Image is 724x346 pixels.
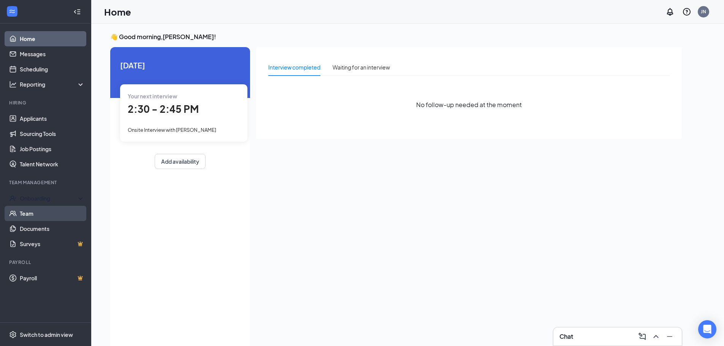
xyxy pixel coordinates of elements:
svg: Collapse [73,8,81,16]
a: SurveysCrown [20,236,85,251]
a: Sourcing Tools [20,126,85,141]
a: Documents [20,221,85,236]
svg: Minimize [665,332,674,341]
a: Talent Network [20,156,85,172]
a: Home [20,31,85,46]
a: Applicants [20,111,85,126]
svg: WorkstreamLogo [8,8,16,15]
button: ChevronUp [650,330,662,343]
div: Onboarding [20,194,78,202]
button: Minimize [664,330,676,343]
svg: Settings [9,331,17,338]
a: Job Postings [20,141,85,156]
div: Reporting [20,81,85,88]
div: Hiring [9,100,83,106]
div: Payroll [9,259,83,265]
span: Your next interview [128,93,177,100]
span: Onsite Interview with [PERSON_NAME] [128,127,216,133]
svg: Notifications [665,7,675,16]
div: Switch to admin view [20,331,73,338]
div: JN [701,8,706,15]
h3: Chat [559,332,573,341]
div: Team Management [9,179,83,186]
button: ComposeMessage [636,330,648,343]
svg: ComposeMessage [638,332,647,341]
div: Waiting for an interview [333,63,390,71]
svg: UserCheck [9,194,17,202]
h3: 👋 Good morning, [PERSON_NAME] ! [110,33,682,41]
div: Open Intercom Messenger [698,320,716,338]
button: Add availability [155,154,206,169]
a: PayrollCrown [20,270,85,286]
a: Team [20,206,85,221]
a: Messages [20,46,85,62]
h1: Home [104,5,131,18]
svg: QuestionInfo [682,7,691,16]
span: [DATE] [120,59,240,71]
span: No follow-up needed at the moment [416,100,522,109]
svg: Analysis [9,81,17,88]
a: Scheduling [20,62,85,77]
svg: ChevronUp [651,332,661,341]
span: 2:30 - 2:45 PM [128,103,199,115]
div: Interview completed [268,63,320,71]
